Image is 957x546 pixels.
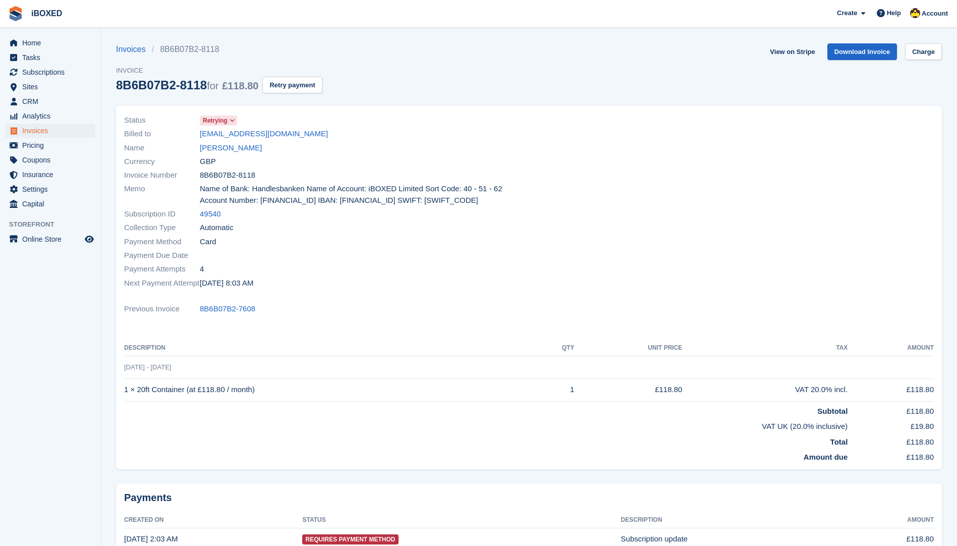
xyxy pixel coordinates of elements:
[22,138,83,152] span: Pricing
[848,432,934,448] td: £118.80
[124,263,200,275] span: Payment Attempts
[124,534,178,543] time: 2025-08-10 01:03:29 UTC
[124,363,171,371] span: [DATE] - [DATE]
[848,340,934,356] th: Amount
[302,512,621,528] th: Status
[22,124,83,138] span: Invoices
[207,80,218,91] span: for
[905,43,942,60] a: Charge
[200,115,237,126] a: Retrying
[203,116,228,125] span: Retrying
[124,512,302,528] th: Created On
[200,236,216,248] span: Card
[124,250,200,261] span: Payment Due Date
[124,492,934,504] h2: Payments
[200,303,255,315] a: 8B6B07B2-7608
[124,278,200,289] span: Next Payment Attempt
[887,8,901,18] span: Help
[200,278,253,289] time: 2025-08-14 07:03:39 UTC
[22,232,83,246] span: Online Store
[5,65,95,79] a: menu
[574,378,682,401] td: £118.80
[682,384,848,396] div: VAT 20.0% incl.
[200,156,216,168] span: GBP
[5,138,95,152] a: menu
[124,170,200,181] span: Invoice Number
[124,340,535,356] th: Description
[5,109,95,123] a: menu
[830,438,848,446] strong: Total
[535,378,575,401] td: 1
[682,340,848,356] th: Tax
[837,8,857,18] span: Create
[910,8,920,18] img: Katie Brown
[22,109,83,123] span: Analytics
[200,222,234,234] span: Automatic
[5,197,95,211] a: menu
[848,401,934,417] td: £118.80
[124,183,200,206] span: Memo
[535,340,575,356] th: QTY
[124,115,200,126] span: Status
[848,448,934,463] td: £118.80
[9,220,100,230] span: Storefront
[124,378,535,401] td: 1 × 20ft Container (at £118.80 / month)
[200,170,255,181] span: 8B6B07B2-8118
[5,168,95,182] a: menu
[22,65,83,79] span: Subscriptions
[848,378,934,401] td: £118.80
[5,124,95,138] a: menu
[200,263,204,275] span: 4
[827,43,897,60] a: Download Invoice
[22,168,83,182] span: Insurance
[848,417,934,432] td: £19.80
[5,36,95,50] a: menu
[574,340,682,356] th: Unit Price
[27,5,66,22] a: iBOXED
[5,80,95,94] a: menu
[22,50,83,65] span: Tasks
[124,236,200,248] span: Payment Method
[22,80,83,94] span: Sites
[22,182,83,196] span: Settings
[124,417,848,432] td: VAT UK (20.0% inclusive)
[5,232,95,246] a: menu
[22,94,83,108] span: CRM
[116,78,258,92] div: 8B6B07B2-8118
[804,453,848,461] strong: Amount due
[124,222,200,234] span: Collection Type
[116,66,322,76] span: Invoice
[116,43,322,56] nav: breadcrumbs
[116,43,152,56] a: Invoices
[124,156,200,168] span: Currency
[200,183,523,206] span: Name of Bank: Handlesbanken Name of Account: iBOXED Limited Sort Code: 40 - 51 - 62 Account Numbe...
[5,182,95,196] a: menu
[222,80,258,91] span: £118.80
[262,77,322,93] button: Retry payment
[22,197,83,211] span: Capital
[8,6,23,21] img: stora-icon-8386f47178a22dfd0bd8f6a31ec36ba5ce8667c1dd55bd0f319d3a0aa187defe.svg
[766,43,819,60] a: View on Stripe
[817,407,848,415] strong: Subtotal
[5,94,95,108] a: menu
[22,36,83,50] span: Home
[5,50,95,65] a: menu
[922,9,948,19] span: Account
[302,534,398,544] span: Requires Payment Method
[124,303,200,315] span: Previous Invoice
[200,208,221,220] a: 49540
[200,142,262,154] a: [PERSON_NAME]
[843,512,934,528] th: Amount
[22,153,83,167] span: Coupons
[5,153,95,167] a: menu
[124,128,200,140] span: Billed to
[83,233,95,245] a: Preview store
[124,208,200,220] span: Subscription ID
[621,512,843,528] th: Description
[200,128,328,140] a: [EMAIL_ADDRESS][DOMAIN_NAME]
[124,142,200,154] span: Name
